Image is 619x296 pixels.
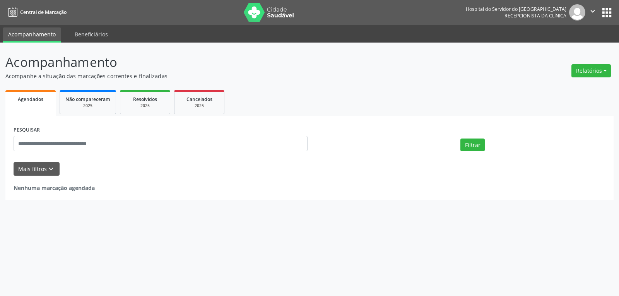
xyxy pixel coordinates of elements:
button: Relatórios [571,64,611,77]
img: img [569,4,585,21]
a: Central de Marcação [5,6,67,19]
span: Central de Marcação [20,9,67,15]
i: keyboard_arrow_down [47,165,55,173]
p: Acompanhe a situação das marcações correntes e finalizadas [5,72,431,80]
span: Não compareceram [65,96,110,103]
span: Agendados [18,96,43,103]
div: 2025 [65,103,110,109]
span: Recepcionista da clínica [504,12,566,19]
p: Acompanhamento [5,53,431,72]
button: apps [600,6,614,19]
span: Resolvidos [133,96,157,103]
button: Mais filtroskeyboard_arrow_down [14,162,60,176]
strong: Nenhuma marcação agendada [14,184,95,192]
div: 2025 [180,103,219,109]
div: Hospital do Servidor do [GEOGRAPHIC_DATA] [466,6,566,12]
label: PESQUISAR [14,124,40,136]
span: Cancelados [186,96,212,103]
div: 2025 [126,103,164,109]
a: Beneficiários [69,27,113,41]
button:  [585,4,600,21]
i:  [588,7,597,15]
button: Filtrar [460,139,485,152]
a: Acompanhamento [3,27,61,43]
